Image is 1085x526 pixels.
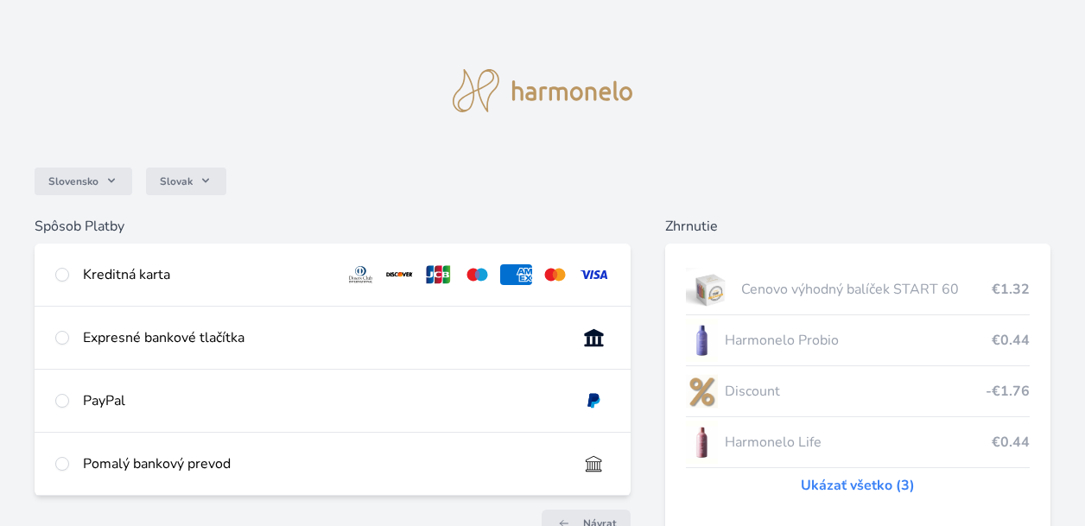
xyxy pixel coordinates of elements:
img: paypal.svg [578,390,610,411]
span: Harmonelo Probio [725,330,992,351]
img: jcb.svg [422,264,454,285]
img: visa.svg [578,264,610,285]
div: Pomalý bankový prevod [83,453,564,474]
span: Slovak [160,174,193,188]
img: maestro.svg [461,264,493,285]
img: mc.svg [539,264,571,285]
img: CLEAN_LIFE_se_stinem_x-lo.jpg [686,421,719,464]
span: €1.32 [992,279,1030,300]
img: amex.svg [500,264,532,285]
div: PayPal [83,390,564,411]
span: Discount [725,381,986,402]
img: discount-lo.png [686,370,719,413]
img: discover.svg [384,264,416,285]
h6: Spôsob Platby [35,216,631,237]
button: Slovensko [35,168,132,195]
button: Slovak [146,168,226,195]
div: Kreditná karta [83,264,331,285]
h6: Zhrnutie [665,216,1050,237]
span: €0.44 [992,432,1030,453]
span: Cenovo výhodný balíček START 60 [741,279,992,300]
span: Harmonelo Life [725,432,992,453]
img: start.jpg [686,268,735,311]
a: Ukázať všetko (3) [801,475,915,496]
span: -€1.76 [986,381,1030,402]
img: onlineBanking_SK.svg [578,327,610,348]
img: diners.svg [345,264,377,285]
img: CLEAN_PROBIO_se_stinem_x-lo.jpg [686,319,719,362]
span: €0.44 [992,330,1030,351]
img: logo.svg [453,69,632,112]
div: Expresné bankové tlačítka [83,327,564,348]
img: bankTransfer_IBAN.svg [578,453,610,474]
span: Slovensko [48,174,98,188]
